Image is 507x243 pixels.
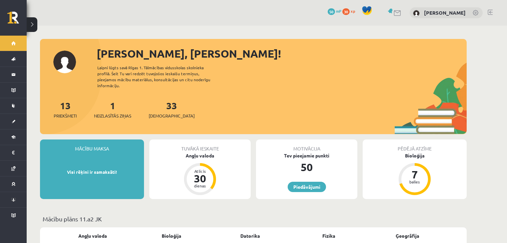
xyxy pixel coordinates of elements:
[363,139,467,152] div: Pēdējā atzīme
[54,100,77,119] a: 13Priekšmeti
[342,8,358,14] a: 30 xp
[190,173,210,184] div: 30
[43,169,141,175] p: Visi rēķini ir samaksāti!
[336,8,341,14] span: mP
[240,232,260,239] a: Datorika
[396,232,419,239] a: Ģeogrāfija
[190,184,210,188] div: dienas
[162,232,181,239] a: Bioloģija
[7,12,27,28] a: Rīgas 1. Tālmācības vidusskola
[424,9,466,16] a: [PERSON_NAME]
[288,182,326,192] a: Piedāvājumi
[94,100,131,119] a: 1Neizlasītās ziņas
[413,10,420,17] img: Marija Marta Lovniece
[149,139,251,152] div: Tuvākā ieskaite
[256,159,357,175] div: 50
[351,8,355,14] span: xp
[190,169,210,173] div: Atlicis
[328,8,341,14] a: 50 mP
[149,152,251,159] div: Angļu valoda
[328,8,335,15] span: 50
[405,180,425,184] div: balles
[149,100,195,119] a: 33[DEMOGRAPHIC_DATA]
[97,46,467,62] div: [PERSON_NAME], [PERSON_NAME]!
[43,214,464,223] p: Mācību plāns 11.a2 JK
[40,139,144,152] div: Mācību maksa
[256,139,357,152] div: Motivācija
[54,113,77,119] span: Priekšmeti
[149,113,195,119] span: [DEMOGRAPHIC_DATA]
[149,152,251,196] a: Angļu valoda Atlicis 30 dienas
[322,232,335,239] a: Fizika
[363,152,467,159] div: Bioloģija
[256,152,357,159] div: Tev pieejamie punkti
[94,113,131,119] span: Neizlasītās ziņas
[78,232,107,239] a: Angļu valoda
[97,65,222,89] div: Laipni lūgts savā Rīgas 1. Tālmācības vidusskolas skolnieka profilā. Šeit Tu vari redzēt tuvojošo...
[342,8,350,15] span: 30
[363,152,467,196] a: Bioloģija 7 balles
[405,169,425,180] div: 7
